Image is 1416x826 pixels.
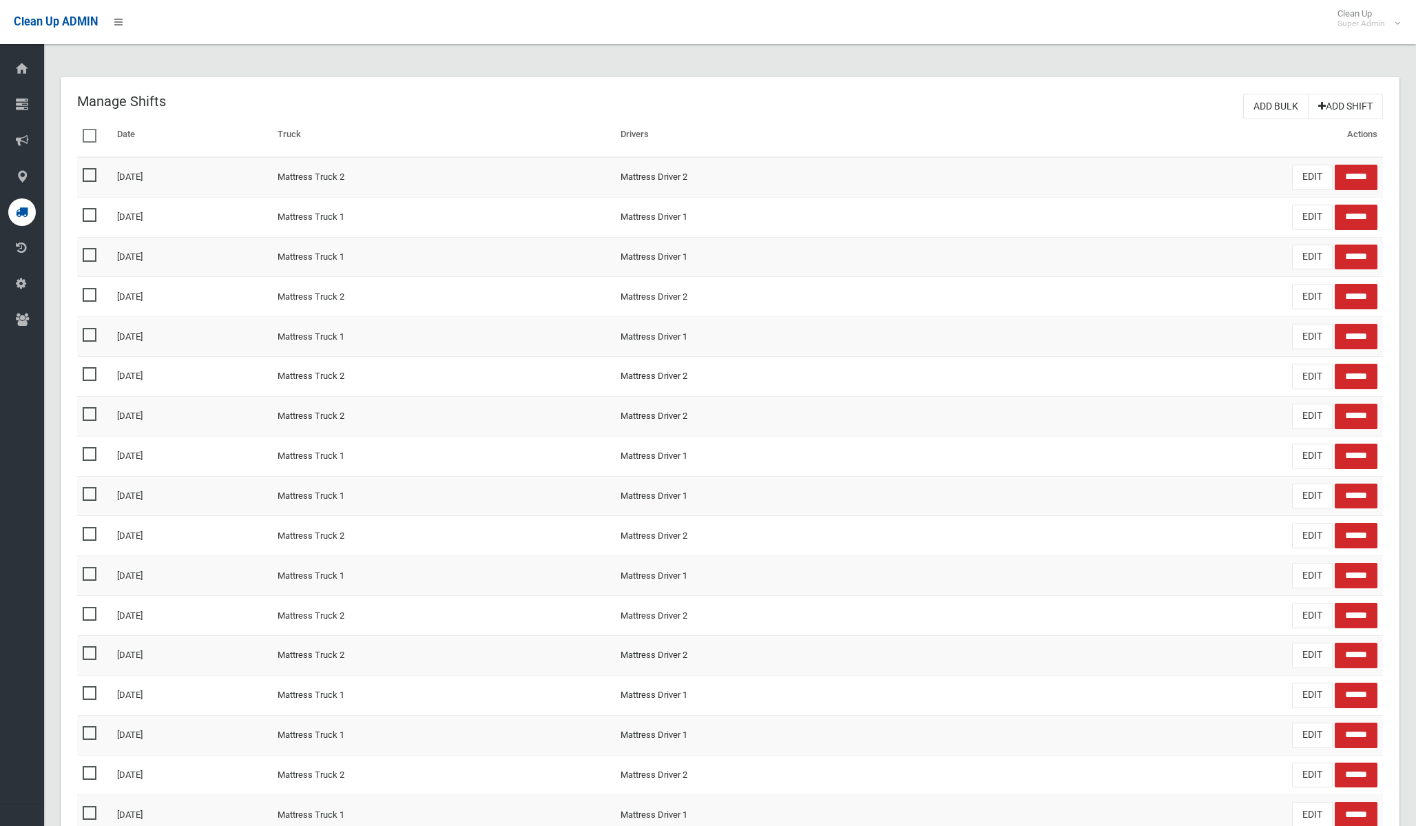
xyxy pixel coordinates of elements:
td: Mattress Driver 2 [615,755,958,795]
td: [DATE] [112,436,272,476]
td: [DATE] [112,357,272,397]
td: Mattress Driver 1 [615,715,958,755]
td: Mattress Truck 1 [272,715,615,755]
td: Mattress Truck 2 [272,396,615,436]
span: Manage Shifts [77,93,166,110]
a: EDIT [1292,245,1333,270]
td: [DATE] [112,715,272,755]
td: Mattress Truck 1 [272,197,615,237]
td: [DATE] [112,556,272,596]
a: EDIT [1292,683,1333,708]
a: EDIT [1292,404,1333,429]
td: Mattress Driver 1 [615,556,958,596]
td: Mattress Truck 1 [272,556,615,596]
td: Mattress Driver 1 [615,197,958,237]
td: [DATE] [112,516,272,556]
td: Mattress Driver 2 [615,357,958,397]
td: Mattress Truck 2 [272,755,615,795]
td: [DATE] [112,755,272,795]
td: Mattress Truck 1 [272,675,615,715]
a: EDIT [1292,603,1333,628]
td: [DATE] [112,396,272,436]
td: Mattress Driver 2 [615,635,958,675]
a: Add Bulk [1243,94,1309,119]
a: EDIT [1292,364,1333,389]
td: [DATE] [112,157,272,197]
td: Mattress Driver 2 [615,516,958,556]
td: Mattress Driver 1 [615,237,958,277]
td: [DATE] [112,317,272,357]
td: Mattress Truck 2 [272,516,615,556]
a: EDIT [1292,324,1333,349]
td: Mattress Driver 1 [615,436,958,476]
small: Super Admin [1337,19,1385,29]
td: Mattress Driver 1 [615,675,958,715]
td: Mattress Truck 2 [272,357,615,397]
td: Mattress Truck 2 [272,635,615,675]
a: EDIT [1292,563,1333,588]
th: Actions [958,119,1383,157]
td: [DATE] [112,237,272,277]
a: EDIT [1292,444,1333,469]
a: EDIT [1292,205,1333,230]
td: [DATE] [112,635,272,675]
td: [DATE] [112,675,272,715]
a: EDIT [1292,723,1333,748]
td: Mattress Driver 1 [615,317,958,357]
span: Clean Up [1331,8,1399,29]
td: Mattress Truck 2 [272,157,615,197]
td: Mattress Driver 2 [615,396,958,436]
td: Mattress Truck 2 [272,277,615,317]
th: Drivers [615,119,958,157]
td: Mattress Truck 1 [272,317,615,357]
td: [DATE] [112,476,272,516]
a: EDIT [1292,643,1333,668]
th: Truck [272,119,615,157]
td: Mattress Driver 2 [615,277,958,317]
td: Mattress Driver 1 [615,476,958,516]
td: Mattress Truck 2 [272,596,615,636]
td: Mattress Driver 2 [615,157,958,197]
td: [DATE] [112,596,272,636]
td: Mattress Truck 1 [272,436,615,476]
a: EDIT [1292,763,1333,788]
td: Mattress Truck 1 [272,237,615,277]
a: EDIT [1292,523,1333,548]
td: Mattress Truck 1 [272,476,615,516]
a: EDIT [1292,165,1333,190]
th: Date [112,119,272,157]
a: EDIT [1292,284,1333,309]
a: EDIT [1292,484,1333,509]
td: [DATE] [112,277,272,317]
td: Mattress Driver 2 [615,596,958,636]
a: Add Shift [1308,94,1383,119]
td: [DATE] [112,197,272,237]
span: Clean Up ADMIN [14,15,98,28]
